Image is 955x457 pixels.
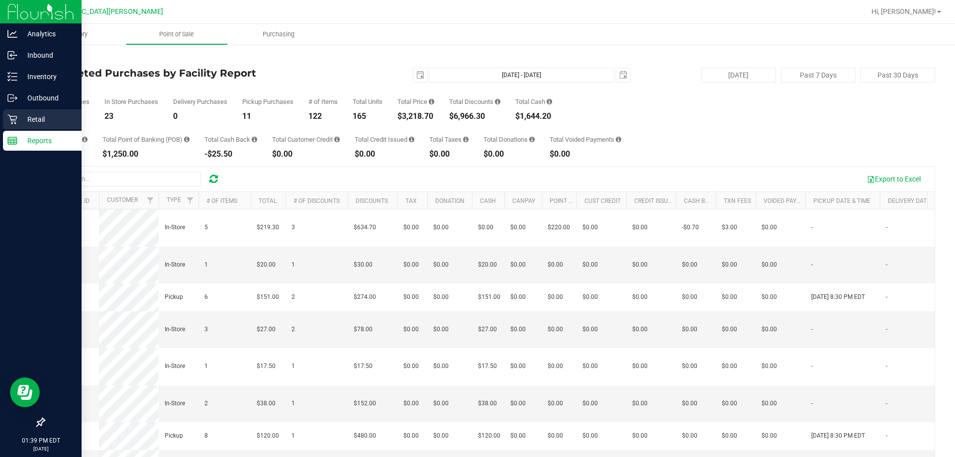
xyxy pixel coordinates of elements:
[463,136,469,143] i: Sum of the total taxes for all purchases in the date range.
[204,150,257,158] div: -$25.50
[107,196,138,203] a: Customer
[435,197,465,204] a: Donation
[204,136,257,143] div: Total Cash Back
[682,223,699,232] span: -$0.70
[52,172,201,186] input: Search...
[429,98,434,105] i: Sum of the total prices of all purchases in the date range.
[886,260,887,270] span: -
[886,399,887,408] span: -
[433,325,449,334] span: $0.00
[204,260,208,270] span: 1
[259,197,277,204] a: Total
[701,68,776,83] button: [DATE]
[204,325,208,334] span: 3
[4,445,77,453] p: [DATE]
[82,136,88,143] i: Sum of the successful, non-voided CanPay payment transactions for all purchases in the date range.
[403,223,419,232] span: $0.00
[582,292,598,302] span: $0.00
[204,362,208,371] span: 1
[682,292,697,302] span: $0.00
[478,399,497,408] span: $38.00
[478,260,497,270] span: $20.00
[165,362,185,371] span: In-Store
[682,260,697,270] span: $0.00
[632,362,648,371] span: $0.00
[762,292,777,302] span: $0.00
[632,223,648,232] span: $0.00
[355,136,414,143] div: Total Credit Issued
[353,98,382,105] div: Total Units
[682,399,697,408] span: $0.00
[354,431,376,441] span: $480.00
[228,24,330,45] a: Purchasing
[548,260,563,270] span: $0.00
[433,399,449,408] span: $0.00
[550,150,621,158] div: $0.00
[811,223,813,232] span: -
[354,399,376,408] span: $152.00
[102,136,190,143] div: Total Point of Banking (POB)
[634,197,675,204] a: Credit Issued
[40,7,163,16] span: [GEOGRAPHIC_DATA][PERSON_NAME]
[355,150,414,158] div: $0.00
[584,197,621,204] a: Cust Credit
[860,171,927,187] button: Export to Excel
[293,197,340,204] a: # of Discounts
[44,68,341,79] h4: Completed Purchases by Facility Report
[257,292,279,302] span: $151.00
[811,362,813,371] span: -
[308,112,338,120] div: 122
[478,223,493,232] span: $0.00
[242,98,293,105] div: Pickup Purchases
[632,399,648,408] span: $0.00
[104,112,158,120] div: 23
[722,431,737,441] span: $0.00
[682,325,697,334] span: $0.00
[632,260,648,270] span: $0.00
[582,431,598,441] span: $0.00
[632,431,648,441] span: $0.00
[429,150,469,158] div: $0.00
[811,399,813,408] span: -
[886,431,887,441] span: -
[17,28,77,40] p: Analytics
[308,98,338,105] div: # of Items
[291,399,295,408] span: 1
[173,112,227,120] div: 0
[762,399,777,408] span: $0.00
[582,223,598,232] span: $0.00
[478,325,497,334] span: $27.00
[762,260,777,270] span: $0.00
[632,325,648,334] span: $0.00
[547,98,552,105] i: Sum of the successful, non-voided cash payment transactions for all purchases in the date range. ...
[616,136,621,143] i: Sum of all voided payment transaction amounts, excluding tips and transaction fees, for all purch...
[582,362,598,371] span: $0.00
[548,362,563,371] span: $0.00
[182,192,198,209] a: Filter
[4,436,77,445] p: 01:39 PM EDT
[146,30,207,39] span: Point of Sale
[813,197,870,204] a: Pickup Date & Time
[495,98,500,105] i: Sum of the discount values applied to the all purchases in the date range.
[165,260,185,270] span: In-Store
[449,112,500,120] div: $6,966.30
[7,114,17,124] inline-svg: Retail
[811,325,813,334] span: -
[722,399,737,408] span: $0.00
[762,362,777,371] span: $0.00
[515,98,552,105] div: Total Cash
[354,325,373,334] span: $78.00
[722,260,737,270] span: $0.00
[291,292,295,302] span: 2
[550,136,621,143] div: Total Voided Payments
[548,292,563,302] span: $0.00
[616,68,630,82] span: select
[272,150,340,158] div: $0.00
[252,136,257,143] i: Sum of the cash-back amounts from rounded-up electronic payments for all purchases in the date ra...
[403,362,419,371] span: $0.00
[722,325,737,334] span: $0.00
[886,325,887,334] span: -
[165,223,185,232] span: In-Store
[403,325,419,334] span: $0.00
[480,197,496,204] a: Cash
